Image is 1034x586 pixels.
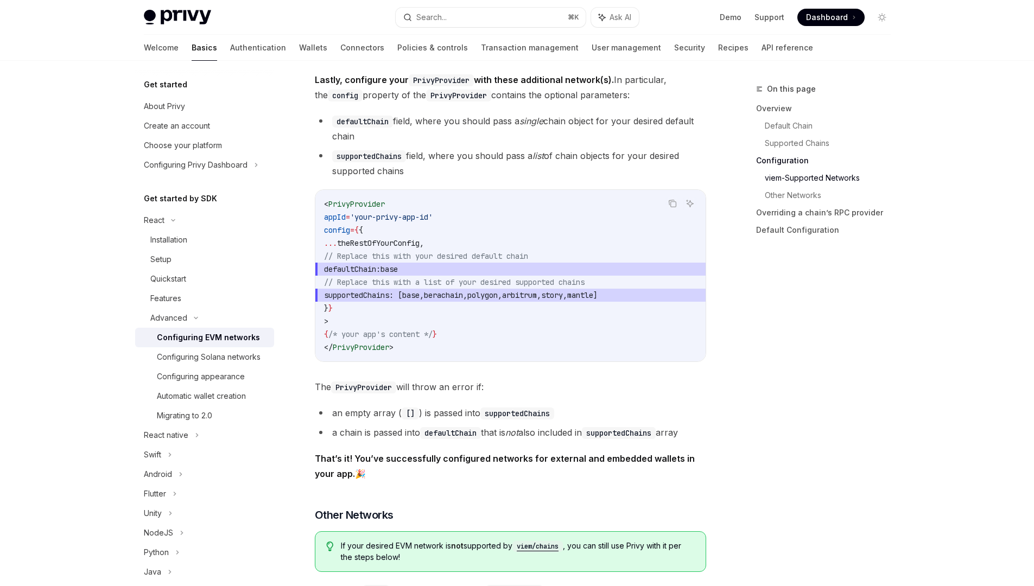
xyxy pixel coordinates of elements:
[230,35,286,61] a: Authentication
[424,290,463,300] span: berachain
[532,150,544,161] em: list
[328,329,433,339] span: /* your app's content */
[144,546,169,559] div: Python
[135,386,274,406] a: Automatic wallet creation
[350,212,433,222] span: 'your-privy-app-id'
[389,342,394,352] span: >
[354,225,359,235] span: {
[135,367,274,386] a: Configuring appearance
[331,381,396,393] code: PrivyProvider
[502,290,537,300] span: arbitrum
[324,251,528,261] span: // Replace this with your desired default chain
[765,169,899,187] a: viem-Supported Networks
[467,290,498,300] span: polygon
[346,212,350,222] span: =
[144,139,222,152] div: Choose your platform
[324,199,328,209] span: <
[315,453,695,479] strong: That’s it! You’ve successfully configured networks for external and embedded wallets in your app.
[610,12,631,23] span: Ask AI
[806,12,848,23] span: Dashboard
[541,290,563,300] span: story
[315,507,394,523] span: Other Networks
[756,152,899,169] a: Configuration
[157,351,261,364] div: Configuring Solana networks
[402,407,419,419] code: []
[359,225,363,235] span: {
[519,116,543,126] em: single
[333,342,389,352] span: PrivyProvider
[481,35,579,61] a: Transaction management
[157,370,245,383] div: Configuring appearance
[433,329,437,339] span: }
[324,212,346,222] span: appId
[665,196,680,211] button: Copy the contents from the code block
[299,35,327,61] a: Wallets
[135,289,274,308] a: Features
[451,541,464,550] strong: not
[765,117,899,135] a: Default Chain
[144,429,188,442] div: React native
[135,97,274,116] a: About Privy
[420,427,481,439] code: defaultChain
[591,8,639,27] button: Ask AI
[144,10,211,25] img: light logo
[420,290,424,300] span: ,
[797,9,865,26] a: Dashboard
[463,290,467,300] span: ,
[563,290,567,300] span: ,
[324,277,585,287] span: // Replace this with a list of your desired supported chains
[756,100,899,117] a: Overview
[135,328,274,347] a: Configuring EVM networks
[754,12,784,23] a: Support
[150,233,187,246] div: Installation
[512,541,563,552] code: viem/chains
[157,390,246,403] div: Automatic wallet creation
[426,90,491,101] code: PrivyProvider
[144,78,187,91] h5: Get started
[537,290,541,300] span: ,
[144,468,172,481] div: Android
[341,540,694,563] span: If your desired EVM network is supported by , you can still use Privy with it per the steps below!
[567,290,593,300] span: mantle
[340,35,384,61] a: Connectors
[592,35,661,61] a: User management
[144,526,173,539] div: NodeJS
[157,409,212,422] div: Migrating to 2.0
[135,406,274,425] a: Migrating to 2.0
[324,290,389,300] span: supportedChains
[582,427,656,439] code: supportedChains
[144,100,185,113] div: About Privy
[765,135,899,152] a: Supported Chains
[144,448,161,461] div: Swift
[593,290,598,300] span: ]
[756,221,899,239] a: Default Configuration
[315,379,706,394] span: The will throw an error if:
[135,136,274,155] a: Choose your platform
[767,82,816,95] span: On this page
[762,35,813,61] a: API reference
[416,11,447,24] div: Search...
[674,35,705,61] a: Security
[397,35,468,61] a: Policies & controls
[420,238,424,248] span: ,
[192,35,217,61] a: Basics
[332,150,406,162] code: supportedChains
[144,119,210,132] div: Create an account
[315,451,706,481] span: 🎉
[409,74,474,86] code: PrivyProvider
[512,541,563,550] a: viem/chains
[144,565,161,578] div: Java
[144,214,164,227] div: React
[135,250,274,269] a: Setup
[350,225,354,235] span: =
[135,116,274,136] a: Create an account
[315,74,614,85] strong: Lastly, configure your with these additional network(s).
[720,12,741,23] a: Demo
[315,113,706,144] li: field, where you should pass a chain object for your desired default chain
[150,272,186,285] div: Quickstart
[157,331,260,344] div: Configuring EVM networks
[315,148,706,179] li: field, where you should pass a of chain objects for your desired supported chains
[380,264,398,274] span: base
[324,342,333,352] span: </
[324,238,337,248] span: ...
